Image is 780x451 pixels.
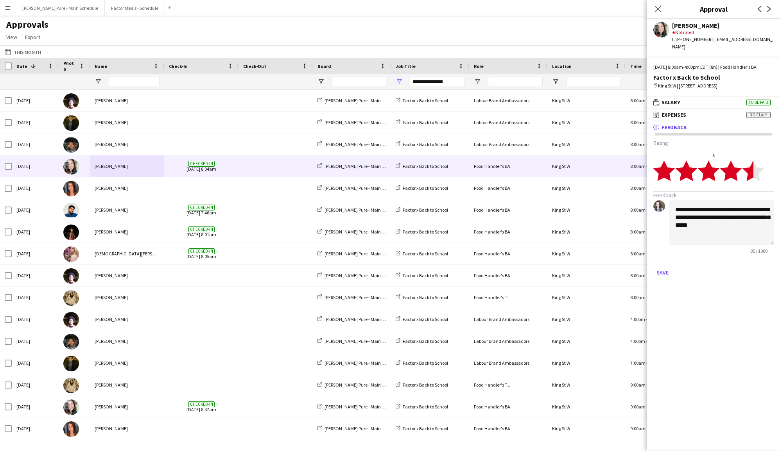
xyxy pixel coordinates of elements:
[653,64,774,71] div: [DATE] 8:00am-4:00pm EDT (8h) | Food Handler's BA
[325,382,400,388] span: [PERSON_NAME] Pure - Main Schedule
[12,308,59,330] div: [DATE]
[547,90,626,111] div: King St W
[396,404,448,410] a: Factor x Back to School
[63,93,79,109] img: Ahmed Omer
[90,352,164,374] div: [PERSON_NAME]
[547,243,626,264] div: King St W
[325,229,400,235] span: [PERSON_NAME] Pure - Main Schedule
[12,352,59,374] div: [DATE]
[63,356,79,371] img: Pouya Moradjounamin
[90,112,164,133] div: [PERSON_NAME]
[169,155,234,177] span: [DATE] 8:04am
[646,251,648,257] span: -
[403,273,448,278] span: Factor x Back to School
[647,133,780,285] div: Feedback
[25,34,40,41] span: Export
[325,163,400,169] span: [PERSON_NAME] Pure - Main Schedule
[63,203,79,218] img: Parnav Arora
[552,63,572,69] span: Location
[90,308,164,330] div: [PERSON_NAME]
[653,82,774,89] div: King St W | [STREET_ADDRESS]
[396,119,448,125] a: Factor x Back to School
[547,352,626,374] div: King St W
[95,63,107,69] span: Name
[646,273,648,278] span: -
[630,426,646,431] span: 9:00am
[630,294,646,300] span: 8:00am
[325,426,400,431] span: [PERSON_NAME] Pure - Main Schedule
[396,273,448,278] a: Factor x Back to School
[662,124,687,131] span: Feedback
[403,251,448,257] span: Factor x Back to School
[403,207,448,213] span: Factor x Back to School
[90,199,164,221] div: [PERSON_NAME]
[317,98,400,103] a: [PERSON_NAME] Pure - Main Schedule
[325,141,400,147] span: [PERSON_NAME] Pure - Main Schedule
[469,134,547,155] div: Labour Brand Ambassadors
[317,360,400,366] a: [PERSON_NAME] Pure - Main Schedule
[474,78,481,85] button: Open Filter Menu
[630,273,646,278] span: 8:00am
[325,338,400,344] span: [PERSON_NAME] Pure - Main Schedule
[396,163,448,169] a: Factor x Back to School
[317,141,400,147] a: [PERSON_NAME] Pure - Main Schedule
[90,396,164,417] div: [PERSON_NAME]
[63,246,79,262] img: Cristiana Bodnariuc
[12,374,59,396] div: [DATE]
[672,29,774,36] div: Not rated
[403,98,448,103] span: Factor x Back to School
[653,74,774,81] div: Factor x Back to School
[12,90,59,111] div: [DATE]
[630,404,646,410] span: 9:00am
[469,221,547,242] div: Food Handler's BA
[469,177,547,199] div: Food Handler's BA
[332,77,386,86] input: Board Filter Input
[325,360,400,366] span: [PERSON_NAME] Pure - Main Schedule
[188,226,215,232] span: Checked-in
[90,287,164,308] div: [PERSON_NAME]
[90,265,164,286] div: [PERSON_NAME]
[325,207,400,213] span: [PERSON_NAME] Pure - Main Schedule
[647,96,780,108] mat-expansion-panel-header: SalaryTo be paid
[646,294,648,300] span: -
[12,155,59,177] div: [DATE]
[469,265,547,286] div: Food Handler's BA
[63,137,79,153] img: Mamoun Elsiddig
[469,352,547,374] div: Labour Brand Ambassadors
[469,112,547,133] div: Labour Brand Ambassadors
[396,251,448,257] a: Factor x Back to School
[630,98,646,103] span: 8:00am
[12,177,59,199] div: [DATE]
[672,36,774,50] div: t. [PHONE_NUMBER] | [EMAIL_ADDRESS][DOMAIN_NAME]
[396,316,448,322] a: Factor x Back to School
[469,418,547,439] div: Food Handler's BA
[90,155,164,177] div: [PERSON_NAME]
[325,316,400,322] span: [PERSON_NAME] Pure - Main Schedule
[469,199,547,221] div: Food Handler's BA
[317,63,331,69] span: Board
[317,251,400,257] a: [PERSON_NAME] Pure - Main Schedule
[672,22,774,29] div: [PERSON_NAME]
[552,78,559,85] button: Open Filter Menu
[325,119,400,125] span: [PERSON_NAME] Pure - Main Schedule
[12,221,59,242] div: [DATE]
[63,421,79,437] img: Sara Thompson
[188,205,215,210] span: Checked-in
[169,243,234,264] span: [DATE] 8:05am
[90,243,164,264] div: [DEMOGRAPHIC_DATA][PERSON_NAME]
[646,141,648,147] span: -
[396,98,448,103] a: Factor x Back to School
[662,99,680,106] span: Salary
[403,141,448,147] span: Factor x Back to School
[646,426,648,431] span: -
[396,78,403,85] button: Open Filter Menu
[169,63,188,69] span: Check-In
[63,159,79,175] img: Wendy Tsai
[325,273,400,278] span: [PERSON_NAME] Pure - Main Schedule
[469,308,547,330] div: Labour Brand Ambassadors
[3,32,20,42] a: View
[547,134,626,155] div: King St W
[63,399,79,415] img: Wendy Tsai
[403,404,448,410] span: Factor x Back to School
[630,229,646,235] span: 8:00am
